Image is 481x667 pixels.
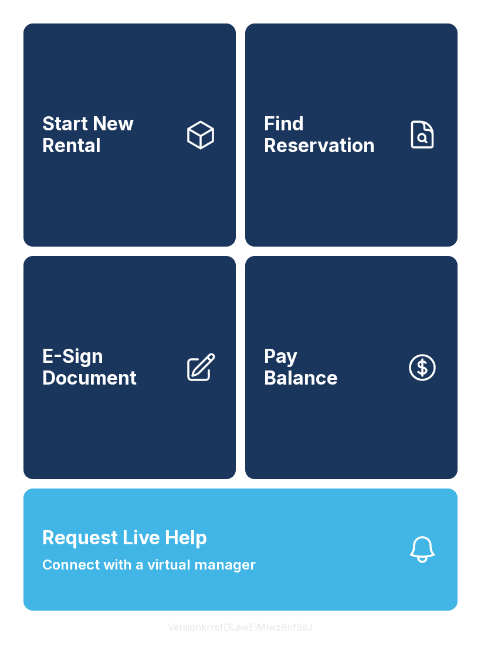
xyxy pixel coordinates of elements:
button: Request Live HelpConnect with a virtual manager [23,489,458,611]
span: Start New Rental [42,113,175,156]
a: Find Reservation [245,23,458,247]
span: Connect with a virtual manager [42,554,256,575]
a: Start New Rental [23,23,236,247]
span: Pay Balance [264,346,338,389]
button: VersionkrrefDLawElMlwz8nfSsJ [158,611,323,644]
button: PayBalance [245,256,458,479]
span: Request Live Help [42,524,207,552]
a: E-Sign Document [23,256,236,479]
span: Find Reservation [264,113,397,156]
span: E-Sign Document [42,346,175,389]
